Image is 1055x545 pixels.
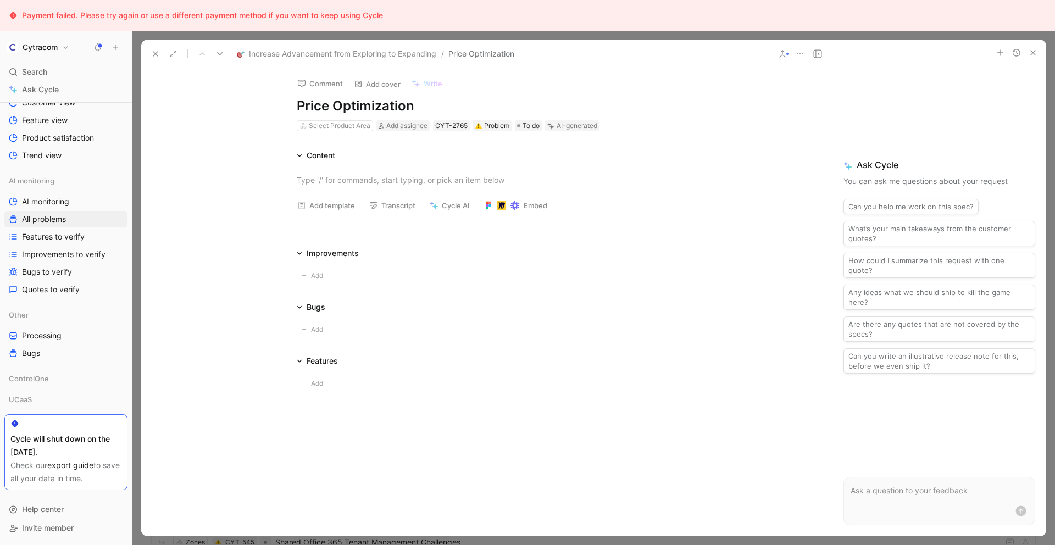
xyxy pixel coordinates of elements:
[424,79,442,88] span: Write
[292,301,330,314] div: Bugs
[297,322,332,337] button: Add
[435,120,468,131] div: CYT-2765
[843,253,1035,278] button: How could I summarize this request with one quote?
[22,214,66,225] span: All problems
[292,149,340,162] div: Content
[4,327,127,344] a: Processing
[22,83,59,96] span: Ask Cycle
[9,394,32,405] span: UCaaS
[297,97,677,115] h1: Price Optimization
[311,270,326,281] span: Add
[4,112,127,129] a: Feature view
[479,198,552,213] button: Embed
[4,173,127,189] div: AI monitoring
[4,193,127,210] a: AI monitoring
[843,199,979,214] button: Can you help me work on this spec?
[249,47,436,60] span: Increase Advancement from Exploring to Expanding
[22,9,383,22] div: Payment failed. Please try again or use a different payment method if you want to keep using Cycle
[4,391,127,411] div: UCaaS
[4,211,127,227] a: All problems
[22,150,62,161] span: Trend view
[22,97,75,108] span: Customer view
[4,264,127,280] a: Bugs to verify
[475,120,509,131] div: Problem
[4,391,127,408] div: UCaaS
[425,198,475,213] button: Cycle AI
[523,120,540,131] span: To do
[22,115,68,126] span: Feature view
[4,64,127,80] div: Search
[22,348,40,359] span: Bugs
[4,345,127,362] a: Bugs
[22,523,74,532] span: Invite member
[4,130,127,146] a: Product satisfaction
[843,221,1035,246] button: What’s your main takeaways from the customer quotes?
[292,354,342,368] div: Features
[4,370,127,390] div: ControlOne
[47,460,93,470] a: export guide
[9,373,49,384] span: ControlOne
[9,309,29,320] span: Other
[22,196,69,207] span: AI monitoring
[473,120,512,131] div: ⚠️Problem
[4,520,127,536] div: Invite member
[292,198,360,213] button: Add template
[234,47,439,60] button: 🎯Increase Advancement from Exploring to Expanding
[475,123,482,129] img: ⚠️
[22,231,85,242] span: Features to verify
[4,173,127,298] div: AI monitoringAI monitoringAll problemsFeatures to verifyImprovements to verifyBugs to verifyQuote...
[292,247,363,260] div: Improvements
[307,247,359,260] div: Improvements
[4,81,127,98] a: Ask Cycle
[4,94,127,111] a: Customer view
[22,132,94,143] span: Product satisfaction
[237,50,245,58] img: 🎯
[309,120,370,131] div: Select Product Area
[4,229,127,245] a: Features to verify
[307,149,335,162] div: Content
[311,324,326,335] span: Add
[843,316,1035,342] button: Are there any quotes that are not covered by the specs?
[515,120,542,131] div: To do
[311,378,326,389] span: Add
[4,147,127,164] a: Trend view
[4,370,127,387] div: ControlOne
[4,307,127,323] div: Other
[4,40,72,55] button: CytracomCytracom
[307,301,325,314] div: Bugs
[448,47,514,60] span: Price Optimization
[22,284,80,295] span: Quotes to verify
[297,376,332,391] button: Add
[4,281,127,298] a: Quotes to verify
[4,501,127,518] div: Help center
[22,330,62,341] span: Processing
[4,307,127,362] div: OtherProcessingBugs
[22,249,105,260] span: Improvements to verify
[843,348,1035,374] button: Can you write an illustrative release note for this, before we even ship it?
[10,432,121,459] div: Cycle will shut down on the [DATE].
[557,120,597,131] div: AI-generated
[843,175,1035,188] p: You can ask me questions about your request
[292,76,348,91] button: Comment
[441,47,444,60] span: /
[7,42,18,53] img: Cytracom
[22,266,72,277] span: Bugs to verify
[23,42,58,52] h1: Cytracom
[10,459,121,485] div: Check our to save all your data in time.
[297,269,332,283] button: Add
[4,246,127,263] a: Improvements to verify
[9,175,54,186] span: AI monitoring
[22,65,47,79] span: Search
[843,285,1035,310] button: Any ideas what we should ship to kill the game here?
[407,76,447,91] button: Write
[4,74,127,164] div: DashboardsCustomer viewFeature viewProduct satisfactionTrend view
[22,504,64,514] span: Help center
[386,121,427,130] span: Add assignee
[307,354,338,368] div: Features
[364,198,420,213] button: Transcript
[843,158,1035,171] span: Ask Cycle
[349,76,406,92] button: Add cover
